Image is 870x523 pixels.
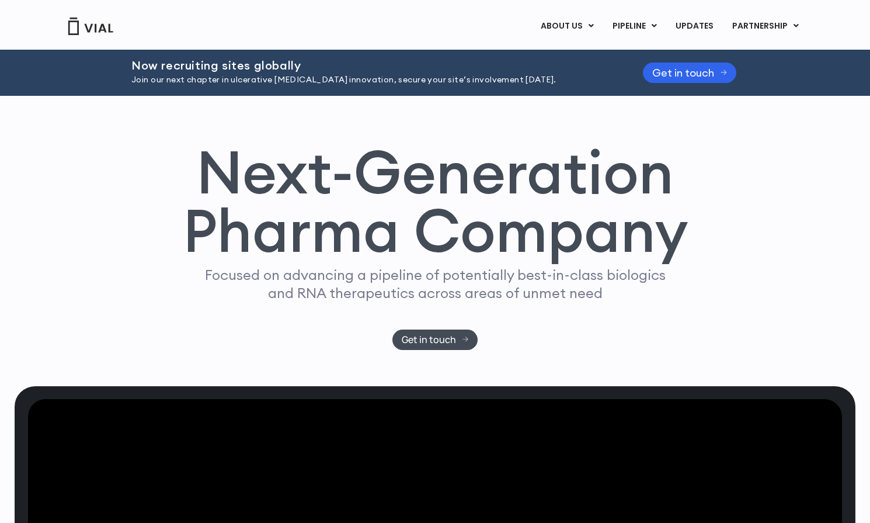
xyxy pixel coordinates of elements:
[200,266,670,302] p: Focused on advancing a pipeline of potentially best-in-class biologics and RNA therapeutics acros...
[666,16,722,36] a: UPDATES
[402,335,456,344] span: Get in touch
[182,143,688,261] h1: Next-Generation Pharma Company
[643,63,736,83] a: Get in touch
[392,330,478,350] a: Get in touch
[531,16,603,36] a: ABOUT USMenu Toggle
[131,74,614,86] p: Join our next chapter in ulcerative [MEDICAL_DATA] innovation, secure your site’s involvement [DA...
[131,59,614,72] h2: Now recruiting sites globally
[652,68,714,77] span: Get in touch
[603,16,666,36] a: PIPELINEMenu Toggle
[67,18,114,35] img: Vial Logo
[723,16,808,36] a: PARTNERSHIPMenu Toggle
